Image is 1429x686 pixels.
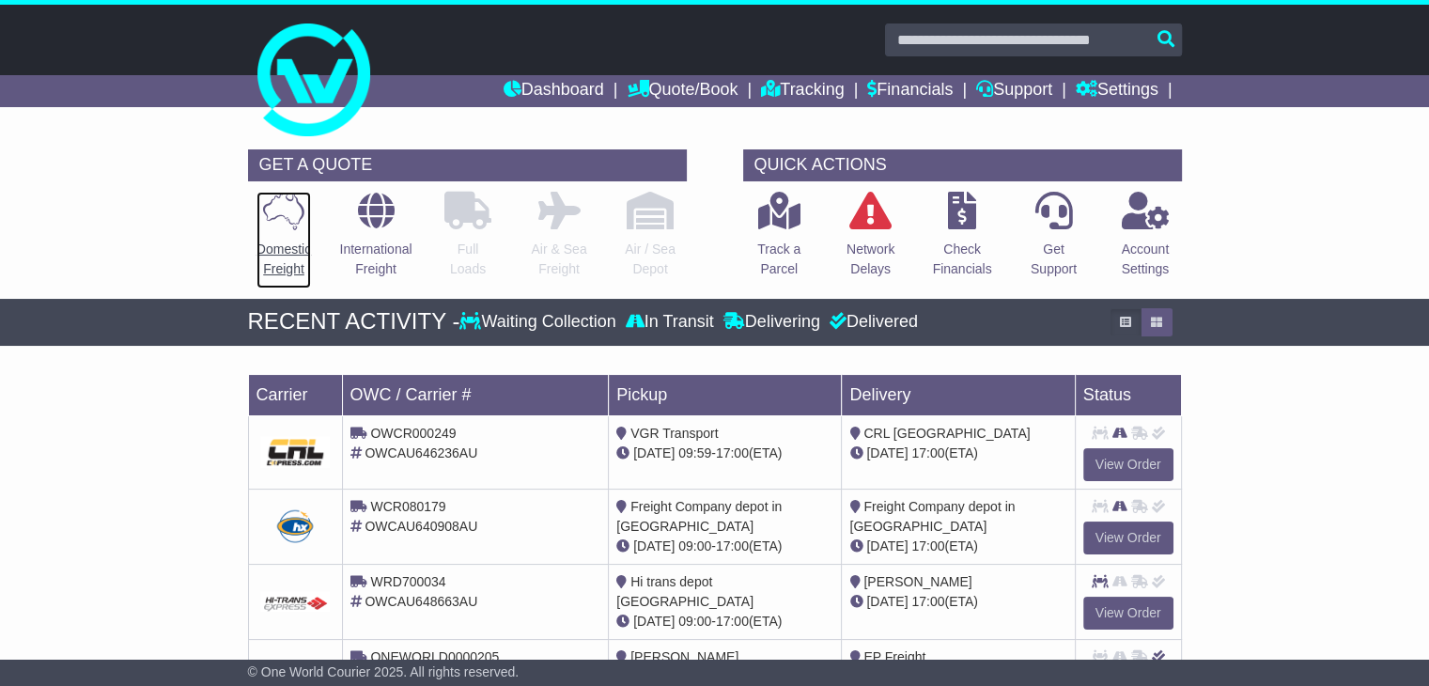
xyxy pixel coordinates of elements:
[849,592,1066,612] div: (ETA)
[625,240,676,279] p: Air / Sea Depot
[621,312,719,333] div: In Transit
[616,444,833,463] div: - (ETA)
[911,445,944,460] span: 17:00
[932,191,993,289] a: CheckFinancials
[365,445,477,460] span: OWCAU646236AU
[260,591,331,612] img: GetCarrierServiceDarkLogo
[1075,374,1181,415] td: Status
[627,75,738,107] a: Quote/Book
[678,614,711,629] span: 09:00
[248,374,342,415] td: Carrier
[757,240,800,279] p: Track a Parcel
[370,499,445,514] span: WCR080179
[338,191,412,289] a: InternationalFreight
[863,574,971,589] span: [PERSON_NAME]
[825,312,918,333] div: Delivered
[678,445,711,460] span: 09:59
[1076,75,1158,107] a: Settings
[248,308,460,335] div: RECENT ACTIVITY -
[444,240,491,279] p: Full Loads
[866,538,908,553] span: [DATE]
[933,240,992,279] p: Check Financials
[719,312,825,333] div: Delivering
[616,537,833,556] div: - (ETA)
[1031,240,1077,279] p: Get Support
[863,426,1030,441] span: CRL [GEOGRAPHIC_DATA]
[616,649,797,684] span: [PERSON_NAME] [PERSON_NAME] Auctioneers
[256,191,312,289] a: DomesticFreight
[633,614,675,629] span: [DATE]
[256,240,311,279] p: Domestic Freight
[756,191,801,289] a: Track aParcel
[630,426,718,441] span: VGR Transport
[1083,597,1173,630] a: View Order
[866,445,908,460] span: [DATE]
[616,612,833,631] div: - (ETA)
[847,240,894,279] p: Network Delays
[248,664,520,679] span: © One World Courier 2025. All rights reserved.
[365,594,477,609] span: OWCAU648663AU
[370,574,445,589] span: WRD700034
[842,374,1075,415] td: Delivery
[716,614,749,629] span: 17:00
[1083,522,1173,554] a: View Order
[716,538,749,553] span: 17:00
[1122,240,1170,279] p: Account Settings
[867,75,953,107] a: Financials
[616,574,753,609] span: Hi trans depot [GEOGRAPHIC_DATA]
[849,537,1066,556] div: (ETA)
[863,649,925,664] span: EP Freight
[678,538,711,553] span: 09:00
[1030,191,1078,289] a: GetSupport
[911,538,944,553] span: 17:00
[849,499,1015,534] span: Freight Company depot in [GEOGRAPHIC_DATA]
[846,191,895,289] a: NetworkDelays
[716,445,749,460] span: 17:00
[761,75,844,107] a: Tracking
[531,240,586,279] p: Air & Sea Freight
[504,75,604,107] a: Dashboard
[365,519,477,534] span: OWCAU640908AU
[248,149,687,181] div: GET A QUOTE
[260,436,331,468] img: GetCarrierServiceDarkLogo
[1121,191,1171,289] a: AccountSettings
[849,444,1066,463] div: (ETA)
[370,426,456,441] span: OWCR000249
[976,75,1052,107] a: Support
[616,499,782,534] span: Freight Company depot in [GEOGRAPHIC_DATA]
[342,374,609,415] td: OWC / Carrier #
[633,445,675,460] span: [DATE]
[459,312,620,333] div: Waiting Collection
[1083,448,1173,481] a: View Order
[339,240,412,279] p: International Freight
[274,507,316,545] img: Hunter_Express.png
[911,594,944,609] span: 17:00
[743,149,1182,181] div: QUICK ACTIONS
[633,538,675,553] span: [DATE]
[370,649,499,664] span: ONEWORLD0000205
[609,374,842,415] td: Pickup
[866,594,908,609] span: [DATE]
